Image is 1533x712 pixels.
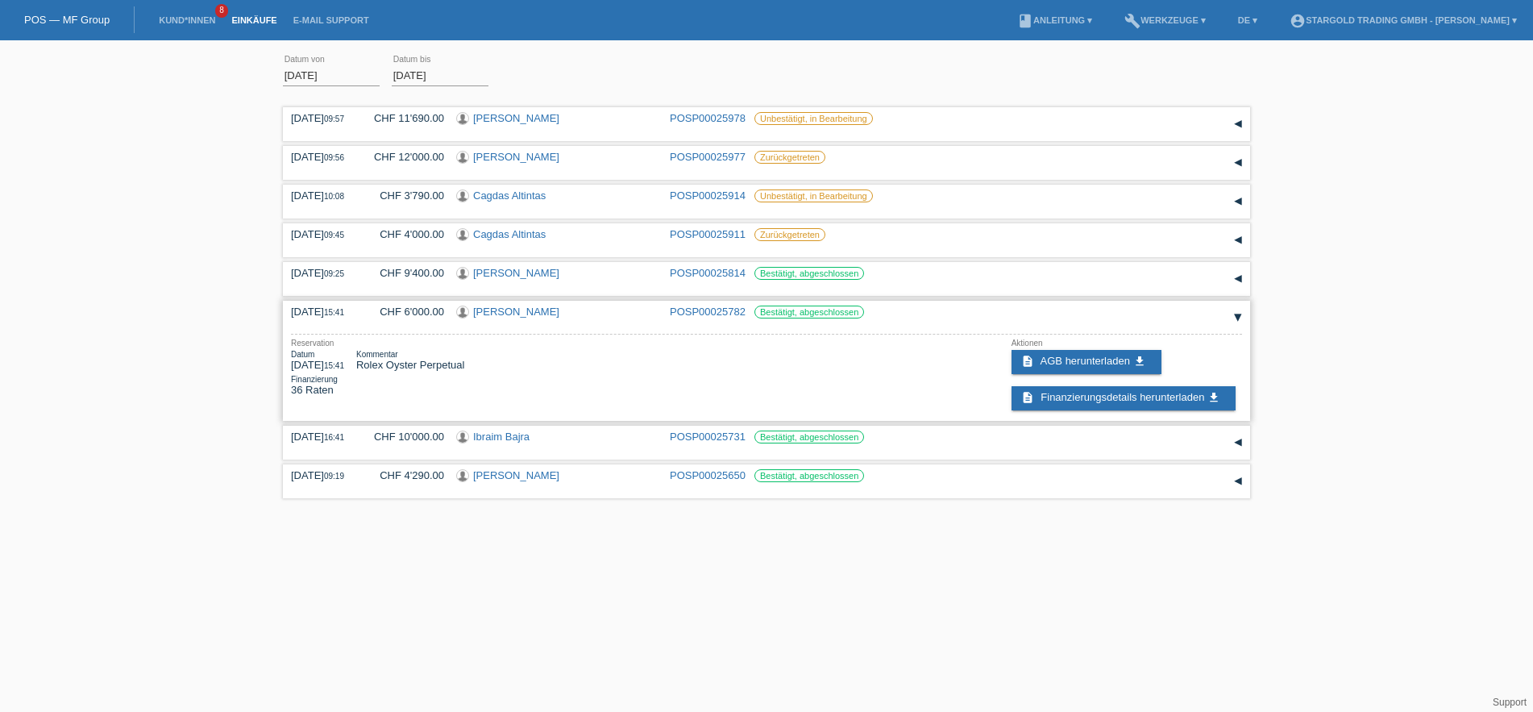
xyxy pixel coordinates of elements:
div: [DATE] [291,306,355,318]
div: auf-/zuklappen [1226,189,1250,214]
label: Bestätigt, abgeschlossen [754,267,864,280]
span: 09:19 [324,472,344,481]
i: book [1017,13,1033,29]
div: CHF 4'000.00 [368,228,444,240]
div: [DATE] [291,431,355,443]
a: description Finanzierungsdetails herunterladen get_app [1012,386,1236,410]
span: 09:56 [324,153,344,162]
a: account_circleStargold Trading GmbH - [PERSON_NAME] ▾ [1282,15,1525,25]
i: account_circle [1290,13,1306,29]
a: Ibraim Bajra [473,431,530,443]
span: 09:57 [324,115,344,123]
a: POSP00025731 [670,431,746,443]
div: CHF 6'000.00 [368,306,444,318]
div: Reservation [291,339,488,348]
div: CHF 9'400.00 [368,267,444,279]
a: Einkäufe [223,15,285,25]
label: Bestätigt, abgeschlossen [754,306,864,319]
span: 09:45 [324,231,344,239]
i: description [1021,391,1034,404]
div: Aktionen [1012,339,1242,348]
a: Support [1493,697,1527,708]
a: POSP00025978 [670,112,746,124]
span: 16:41 [324,433,344,442]
a: [PERSON_NAME] [473,469,559,481]
div: [DATE] [291,469,355,481]
div: auf-/zuklappen [1226,151,1250,175]
div: [DATE] [291,228,355,240]
div: CHF 4'290.00 [368,469,444,481]
label: Zurückgetreten [754,228,825,241]
span: Finanzierungsdetails herunterladen [1041,391,1204,403]
div: [DATE] [291,189,355,202]
i: build [1124,13,1140,29]
div: auf-/zuklappen [1226,431,1250,455]
div: [DATE] [291,350,344,371]
span: 15:41 [324,361,344,370]
a: [PERSON_NAME] [473,267,559,279]
i: get_app [1133,355,1146,368]
label: Bestätigt, abgeschlossen [754,469,864,482]
a: POSP00025977 [670,151,746,163]
div: auf-/zuklappen [1226,469,1250,493]
div: Kommentar [356,350,464,359]
a: Kund*innen [151,15,223,25]
label: Unbestätigt, in Bearbeitung [754,189,873,202]
div: auf-/zuklappen [1226,306,1250,330]
i: get_app [1207,391,1220,404]
a: description AGB herunterladen get_app [1012,350,1161,374]
label: Zurückgetreten [754,151,825,164]
span: 15:41 [324,308,344,317]
i: description [1021,355,1034,368]
span: 8 [215,4,228,18]
div: CHF 3'790.00 [368,189,444,202]
a: POSP00025782 [670,306,746,318]
label: Bestätigt, abgeschlossen [754,431,864,443]
div: [DATE] [291,267,355,279]
span: 09:25 [324,269,344,278]
a: bookAnleitung ▾ [1009,15,1100,25]
div: [DATE] [291,151,355,163]
a: E-Mail Support [285,15,377,25]
a: Cagdas Altintas [473,228,546,240]
div: [DATE] [291,112,355,124]
div: 36 Raten [291,375,488,396]
span: AGB herunterladen [1041,355,1130,367]
a: DE ▾ [1230,15,1265,25]
label: Unbestätigt, in Bearbeitung [754,112,873,125]
a: buildWerkzeuge ▾ [1116,15,1214,25]
div: auf-/zuklappen [1226,267,1250,291]
div: auf-/zuklappen [1226,112,1250,136]
a: POSP00025814 [670,267,746,279]
a: POSP00025911 [670,228,746,240]
span: 10:08 [324,192,344,201]
div: CHF 11'690.00 [368,112,444,124]
div: Finanzierung [291,375,488,384]
a: [PERSON_NAME] [473,112,559,124]
a: POSP00025914 [670,189,746,202]
div: Rolex Oyster Perpetual [356,350,464,371]
div: CHF 10'000.00 [368,431,444,443]
a: Cagdas Altintas [473,189,546,202]
a: POSP00025650 [670,469,746,481]
a: POS — MF Group [24,14,110,26]
div: CHF 12'000.00 [368,151,444,163]
div: auf-/zuklappen [1226,228,1250,252]
a: [PERSON_NAME] [473,306,559,318]
a: [PERSON_NAME] [473,151,559,163]
div: Datum [291,350,344,359]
